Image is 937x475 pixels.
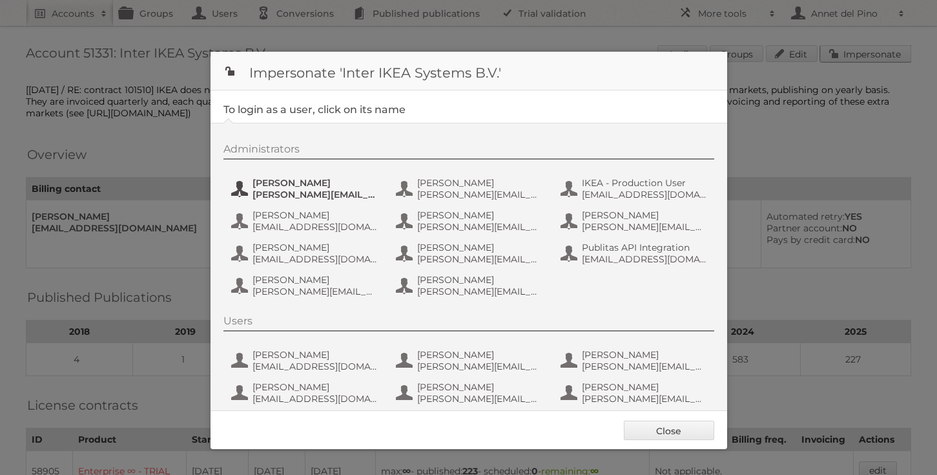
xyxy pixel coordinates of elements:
[582,177,707,189] span: IKEA - Production User
[582,189,707,200] span: [EMAIL_ADDRESS][DOMAIN_NAME]
[417,286,542,297] span: [PERSON_NAME][EMAIL_ADDRESS][DOMAIN_NAME]
[395,348,546,374] button: [PERSON_NAME] [PERSON_NAME][EMAIL_ADDRESS][PERSON_NAME][DOMAIN_NAME]
[582,209,707,221] span: [PERSON_NAME]
[252,361,378,372] span: [EMAIL_ADDRESS][DOMAIN_NAME]
[252,242,378,253] span: [PERSON_NAME]
[559,348,711,374] button: [PERSON_NAME] [PERSON_NAME][EMAIL_ADDRESS][DOMAIN_NAME]
[230,208,382,234] button: [PERSON_NAME] [EMAIL_ADDRESS][DOMAIN_NAME]
[417,381,542,393] span: [PERSON_NAME]
[417,221,542,233] span: [PERSON_NAME][EMAIL_ADDRESS][PERSON_NAME][DOMAIN_NAME]
[252,286,378,297] span: [PERSON_NAME][EMAIL_ADDRESS][PERSON_NAME][DOMAIN_NAME]
[582,381,707,393] span: [PERSON_NAME]
[395,176,546,202] button: [PERSON_NAME] [PERSON_NAME][EMAIL_ADDRESS][PERSON_NAME][DOMAIN_NAME]
[252,393,378,405] span: [EMAIL_ADDRESS][DOMAIN_NAME]
[417,253,542,265] span: [PERSON_NAME][EMAIL_ADDRESS][DOMAIN_NAME]
[417,189,542,200] span: [PERSON_NAME][EMAIL_ADDRESS][PERSON_NAME][DOMAIN_NAME]
[417,349,542,361] span: [PERSON_NAME]
[230,348,382,374] button: [PERSON_NAME] [EMAIL_ADDRESS][DOMAIN_NAME]
[417,209,542,221] span: [PERSON_NAME]
[417,177,542,189] span: [PERSON_NAME]
[230,176,382,202] button: [PERSON_NAME] [PERSON_NAME][EMAIL_ADDRESS][DOMAIN_NAME]
[223,315,714,332] div: Users
[417,274,542,286] span: [PERSON_NAME]
[230,380,382,406] button: [PERSON_NAME] [EMAIL_ADDRESS][DOMAIN_NAME]
[417,393,542,405] span: [PERSON_NAME][EMAIL_ADDRESS][DOMAIN_NAME]
[252,349,378,361] span: [PERSON_NAME]
[395,273,546,299] button: [PERSON_NAME] [PERSON_NAME][EMAIL_ADDRESS][DOMAIN_NAME]
[559,380,711,406] button: [PERSON_NAME] [PERSON_NAME][EMAIL_ADDRESS][DOMAIN_NAME]
[395,380,546,406] button: [PERSON_NAME] [PERSON_NAME][EMAIL_ADDRESS][DOMAIN_NAME]
[395,240,546,266] button: [PERSON_NAME] [PERSON_NAME][EMAIL_ADDRESS][DOMAIN_NAME]
[582,242,707,253] span: Publitas API Integration
[252,177,378,189] span: [PERSON_NAME]
[417,361,542,372] span: [PERSON_NAME][EMAIL_ADDRESS][PERSON_NAME][DOMAIN_NAME]
[582,221,707,233] span: [PERSON_NAME][EMAIL_ADDRESS][DOMAIN_NAME]
[223,143,714,160] div: Administrators
[230,240,382,266] button: [PERSON_NAME] [EMAIL_ADDRESS][DOMAIN_NAME]
[223,103,406,116] legend: To login as a user, click on its name
[395,208,546,234] button: [PERSON_NAME] [PERSON_NAME][EMAIL_ADDRESS][PERSON_NAME][DOMAIN_NAME]
[559,176,711,202] button: IKEA - Production User [EMAIL_ADDRESS][DOMAIN_NAME]
[582,361,707,372] span: [PERSON_NAME][EMAIL_ADDRESS][DOMAIN_NAME]
[582,253,707,265] span: [EMAIL_ADDRESS][DOMAIN_NAME]
[417,242,542,253] span: [PERSON_NAME]
[252,189,378,200] span: [PERSON_NAME][EMAIL_ADDRESS][DOMAIN_NAME]
[230,273,382,299] button: [PERSON_NAME] [PERSON_NAME][EMAIL_ADDRESS][PERSON_NAME][DOMAIN_NAME]
[559,240,711,266] button: Publitas API Integration [EMAIL_ADDRESS][DOMAIN_NAME]
[252,274,378,286] span: [PERSON_NAME]
[252,221,378,233] span: [EMAIL_ADDRESS][DOMAIN_NAME]
[624,421,714,440] a: Close
[252,253,378,265] span: [EMAIL_ADDRESS][DOMAIN_NAME]
[252,209,378,221] span: [PERSON_NAME]
[582,349,707,361] span: [PERSON_NAME]
[252,381,378,393] span: [PERSON_NAME]
[211,52,727,90] h1: Impersonate 'Inter IKEA Systems B.V.'
[582,393,707,405] span: [PERSON_NAME][EMAIL_ADDRESS][DOMAIN_NAME]
[559,208,711,234] button: [PERSON_NAME] [PERSON_NAME][EMAIL_ADDRESS][DOMAIN_NAME]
